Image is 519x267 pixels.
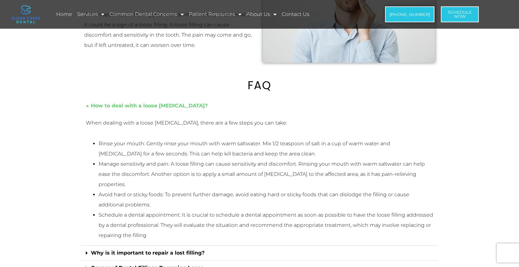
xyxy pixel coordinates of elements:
a: Common Dental Concerns [108,7,185,22]
div: How to deal with a loose [MEDICAL_DATA]? [81,113,438,246]
a: [PHONE_NUMBER] [385,6,434,22]
li: Rinse your mouth: Gently rinse your mouth with warm saltwater. Mix 1/2 teaspoon of salt in a cup ... [99,139,434,159]
nav: Menu [55,7,357,22]
div: How to deal with a loose [MEDICAL_DATA]? [81,98,438,113]
a: How to deal with a loose [MEDICAL_DATA]? [91,103,208,109]
img: logo [11,5,40,23]
a: Contact Us [281,7,310,22]
span: [PHONE_NUMBER] [389,12,430,17]
div: Why is it important to repair a lost filling? [81,246,438,261]
a: Home [55,7,73,22]
a: ScheduleNow [441,6,479,22]
li: Manage sensitivity and pain: A loose filling can cause sensitivity and discomfort. Rinsing your m... [99,159,434,190]
a: Services [76,7,105,22]
li: Schedule a dental appointment: It is crucial to schedule a dental appointment as soon as possible... [99,210,434,241]
span: Schedule Now [448,10,472,18]
li: Avoid hard or sticky foods: To prevent further damage, avoid eating hard or sticky foods that can... [99,190,434,210]
p: If this happens, contacting your dentist immediately is essential, as it could be a sign of a loo... [84,10,256,50]
p: When dealing with a loose [MEDICAL_DATA], there are a few steps you can take: [86,118,434,128]
a: About Us [246,7,278,22]
h2: FAQ [81,79,438,92]
a: Patient Resources [188,7,242,22]
a: Why is it important to repair a lost filling? [91,250,204,256]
